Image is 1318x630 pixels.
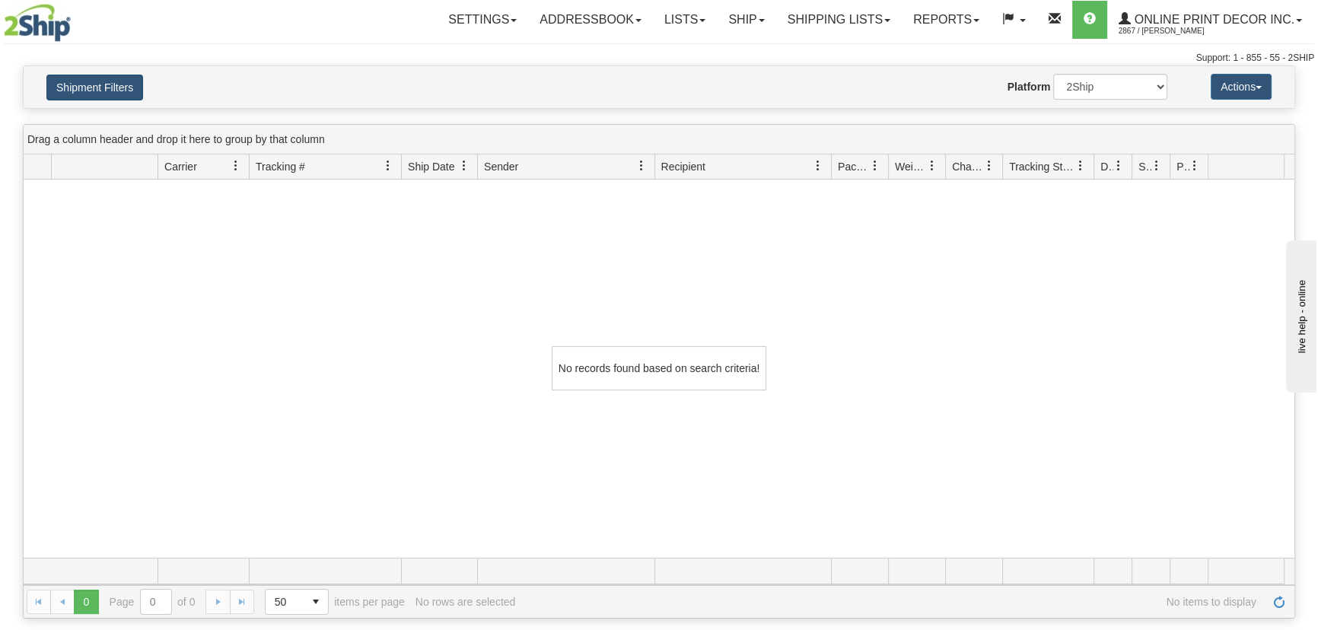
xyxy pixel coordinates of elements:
[24,125,1294,154] div: grid grouping header
[862,153,888,179] a: Packages filter column settings
[1119,24,1233,39] span: 2867 / [PERSON_NAME]
[1068,153,1094,179] a: Tracking Status filter column settings
[526,596,1256,608] span: No items to display
[1008,79,1051,94] label: Platform
[1211,74,1272,100] button: Actions
[11,13,141,24] div: live help - online
[1283,237,1316,393] iframe: chat widget
[805,153,831,179] a: Recipient filter column settings
[717,1,775,39] a: Ship
[1138,159,1151,174] span: Shipment Issues
[74,590,98,614] span: Page 0
[437,1,528,39] a: Settings
[1009,159,1075,174] span: Tracking Status
[256,159,305,174] span: Tracking #
[1131,13,1294,26] span: Online Print Decor Inc.
[164,159,197,174] span: Carrier
[653,1,717,39] a: Lists
[1182,153,1208,179] a: Pickup Status filter column settings
[661,159,705,174] span: Recipient
[895,159,927,174] span: Weight
[776,1,902,39] a: Shipping lists
[4,4,71,42] img: logo2867.jpg
[408,159,454,174] span: Ship Date
[275,594,294,609] span: 50
[304,590,328,614] span: select
[902,1,991,39] a: Reports
[415,596,516,608] div: No rows are selected
[484,159,518,174] span: Sender
[46,75,143,100] button: Shipment Filters
[1267,590,1291,614] a: Refresh
[528,1,653,39] a: Addressbook
[375,153,401,179] a: Tracking # filter column settings
[110,589,196,615] span: Page of 0
[451,153,477,179] a: Ship Date filter column settings
[1106,153,1132,179] a: Delivery Status filter column settings
[223,153,249,179] a: Carrier filter column settings
[976,153,1002,179] a: Charge filter column settings
[4,52,1314,65] div: Support: 1 - 855 - 55 - 2SHIP
[919,153,945,179] a: Weight filter column settings
[1100,159,1113,174] span: Delivery Status
[1176,159,1189,174] span: Pickup Status
[265,589,329,615] span: Page sizes drop down
[629,153,654,179] a: Sender filter column settings
[1107,1,1313,39] a: Online Print Decor Inc. 2867 / [PERSON_NAME]
[552,346,766,390] div: No records found based on search criteria!
[952,159,984,174] span: Charge
[838,159,870,174] span: Packages
[1144,153,1170,179] a: Shipment Issues filter column settings
[265,589,405,615] span: items per page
